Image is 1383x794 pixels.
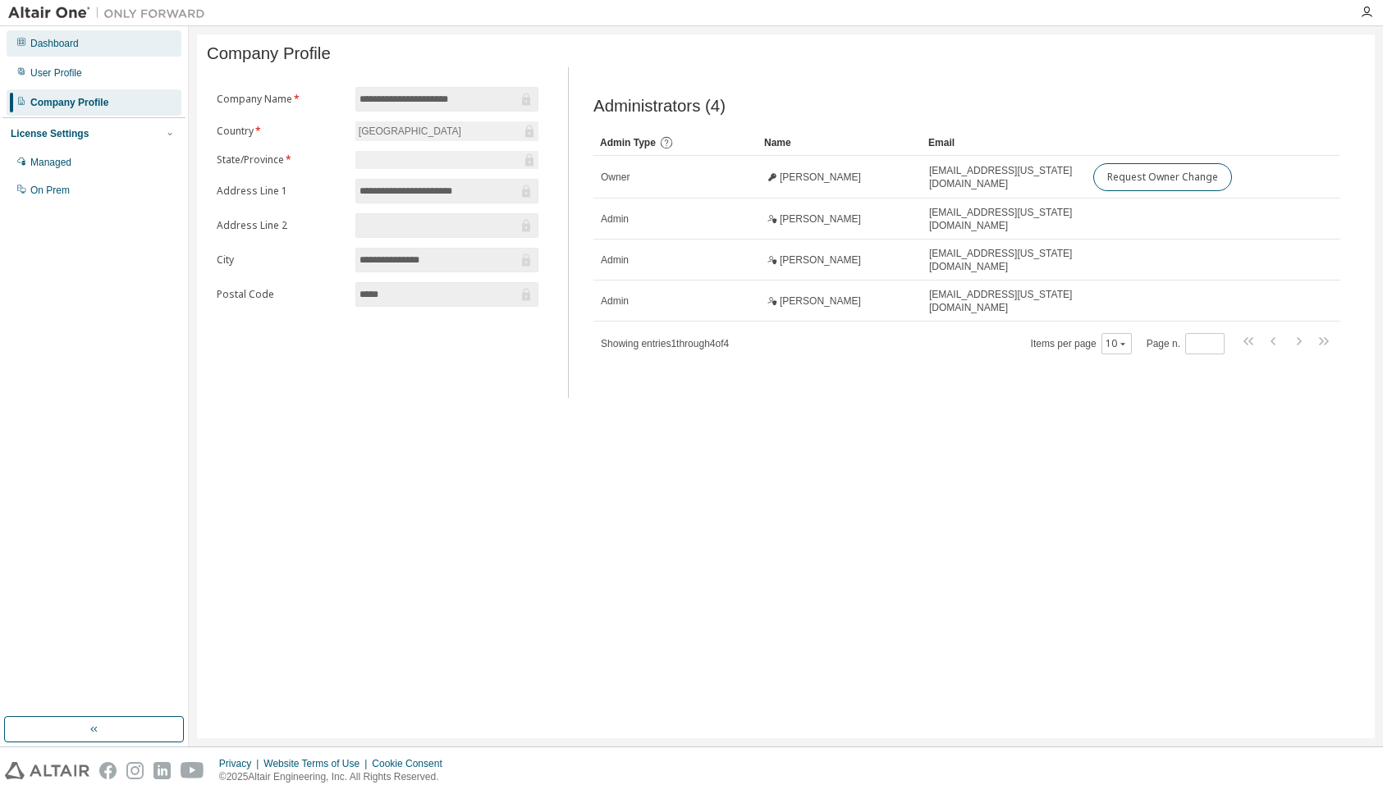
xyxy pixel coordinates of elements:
span: Company Profile [207,44,331,63]
img: instagram.svg [126,762,144,779]
div: Dashboard [30,37,79,50]
span: [EMAIL_ADDRESS][US_STATE][DOMAIN_NAME] [929,206,1078,232]
button: 10 [1106,337,1128,350]
span: [PERSON_NAME] [780,171,861,184]
label: Address Line 2 [217,219,346,232]
div: Name [764,130,915,156]
div: Website Terms of Use [263,757,372,770]
div: On Prem [30,184,70,197]
span: Administrators (4) [593,97,726,116]
label: State/Province [217,153,346,167]
div: Privacy [219,757,263,770]
div: [GEOGRAPHIC_DATA] [356,122,464,140]
span: [EMAIL_ADDRESS][US_STATE][DOMAIN_NAME] [929,288,1078,314]
img: facebook.svg [99,762,117,779]
span: Showing entries 1 through 4 of 4 [601,338,729,349]
span: Page n. [1147,333,1225,354]
label: City [217,253,346,267]
span: [PERSON_NAME] [780,253,861,267]
label: Company Name [217,93,346,106]
img: Altair One [8,5,213,21]
img: youtube.svg [181,762,204,779]
div: Cookie Consent [372,757,451,770]
label: Postal Code [217,288,346,301]
img: linkedin.svg [153,762,171,779]
span: Admin Type [600,137,656,148]
label: Address Line 1 [217,185,346,198]
div: Company Profile [30,96,108,109]
button: Request Owner Change [1093,163,1232,191]
span: Admin [601,212,629,226]
div: User Profile [30,66,82,80]
span: [PERSON_NAME] [780,212,861,226]
span: [EMAIL_ADDRESS][US_STATE][DOMAIN_NAME] [929,164,1078,190]
span: Items per page [1031,333,1132,354]
p: © 2025 Altair Engineering, Inc. All Rights Reserved. [219,770,452,784]
span: Admin [601,253,629,267]
span: [PERSON_NAME] [780,294,861,308]
div: License Settings [11,127,89,140]
span: Owner [601,171,630,184]
span: Admin [601,294,629,308]
div: [GEOGRAPHIC_DATA] [355,121,538,141]
label: Country [217,125,346,138]
img: altair_logo.svg [5,762,89,779]
div: Email [928,130,1079,156]
span: [EMAIL_ADDRESS][US_STATE][DOMAIN_NAME] [929,247,1078,273]
div: Managed [30,156,71,169]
